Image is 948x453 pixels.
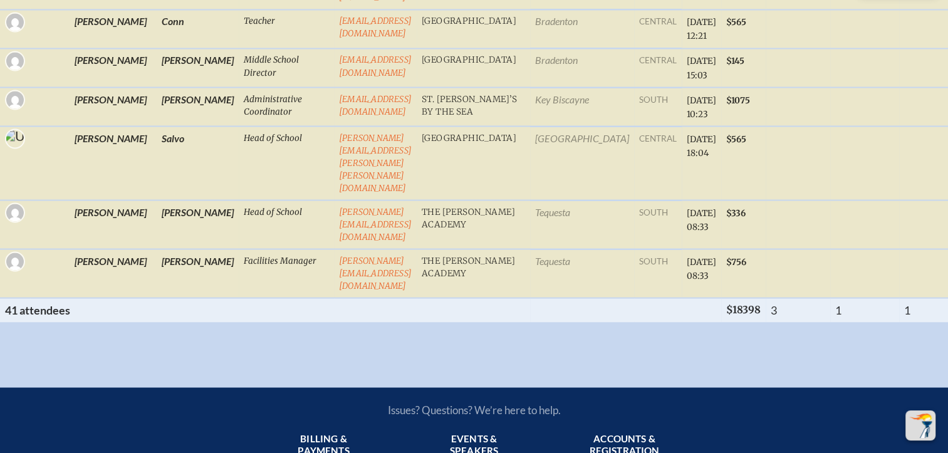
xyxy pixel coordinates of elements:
th: 3 [766,298,830,321]
td: [GEOGRAPHIC_DATA] [417,9,530,48]
td: central [634,9,682,48]
a: [EMAIL_ADDRESS][DOMAIN_NAME] [339,93,412,117]
td: The [PERSON_NAME] Academy [417,249,530,298]
td: [GEOGRAPHIC_DATA] [417,48,530,87]
button: Scroll Top [905,410,935,440]
a: [PERSON_NAME][EMAIL_ADDRESS][PERSON_NAME][PERSON_NAME][DOMAIN_NAME] [339,132,412,193]
th: 1 [830,298,899,321]
img: Gravatar [6,91,24,108]
td: Head of School [239,200,334,249]
td: Tequesta [530,249,634,298]
a: [EMAIL_ADDRESS][DOMAIN_NAME] [339,16,412,39]
span: [DATE] 12:21 [687,17,716,41]
td: [GEOGRAPHIC_DATA] [530,126,634,200]
td: Teacher [239,9,334,48]
a: [PERSON_NAME][EMAIL_ADDRESS][DOMAIN_NAME] [339,255,412,291]
span: $145 [726,56,744,66]
td: Administrative Coordinator [239,87,334,126]
span: [DATE] 10:23 [687,95,716,119]
td: Middle School Director [239,48,334,87]
td: Facilities Manager [239,249,334,298]
a: [EMAIL_ADDRESS][DOMAIN_NAME] [339,55,412,78]
td: south [634,200,682,249]
span: [DATE] 15:03 [687,56,716,80]
td: [PERSON_NAME] [157,200,239,249]
td: south [634,249,682,298]
span: $756 [726,256,746,267]
td: [PERSON_NAME] [70,200,157,249]
span: [DATE] 08:33 [687,207,716,232]
span: $1075 [726,95,750,105]
td: [PERSON_NAME] [157,87,239,126]
td: Salvo [157,126,239,200]
td: [PERSON_NAME] [70,48,157,87]
span: [DATE] 18:04 [687,133,716,158]
th: $18398 [721,298,766,321]
td: [PERSON_NAME] [70,249,157,298]
img: Gravatar [6,52,24,70]
td: [PERSON_NAME] [70,126,157,200]
td: The [PERSON_NAME] Academy [417,200,530,249]
p: Issues? Questions? We’re here to help. [254,403,695,416]
td: Key Biscayne [530,87,634,126]
td: central [634,126,682,200]
td: Tequesta [530,200,634,249]
td: central [634,48,682,87]
td: Head of School [239,126,334,200]
span: $565 [726,133,746,144]
img: Gravatar [6,253,24,270]
td: [PERSON_NAME] [70,87,157,126]
span: [DATE] 08:33 [687,256,716,281]
img: To the top [908,413,933,438]
span: $336 [726,207,746,218]
td: Conn [157,9,239,48]
img: Gravatar [6,204,24,221]
img: User Avatar [1,128,39,161]
td: [PERSON_NAME] [70,9,157,48]
td: [GEOGRAPHIC_DATA] [417,126,530,200]
td: [PERSON_NAME] [157,48,239,87]
img: Gravatar [6,13,24,31]
td: south [634,87,682,126]
span: $565 [726,17,746,28]
a: [PERSON_NAME][EMAIL_ADDRESS][DOMAIN_NAME] [339,206,412,242]
td: [PERSON_NAME] [157,249,239,298]
td: Bradenton [530,48,634,87]
td: St. [PERSON_NAME]’s By the Sea [417,87,530,126]
td: Bradenton [530,9,634,48]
